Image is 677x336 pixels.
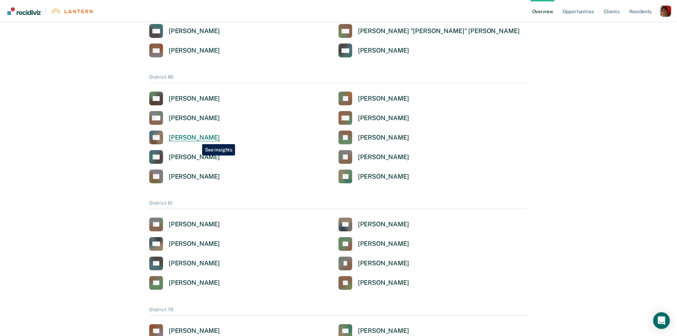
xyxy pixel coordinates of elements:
div: District 60 [149,74,528,83]
div: [PERSON_NAME] [358,279,409,287]
a: [PERSON_NAME] [149,111,220,125]
div: [PERSON_NAME] [169,327,220,335]
div: District 70 [149,307,528,316]
a: [PERSON_NAME] [338,131,409,144]
a: [PERSON_NAME] [149,92,220,106]
div: [PERSON_NAME] [169,27,220,35]
a: [PERSON_NAME] [149,237,220,251]
a: [PERSON_NAME] [149,170,220,183]
button: Profile dropdown button [660,6,671,17]
div: District 61 [149,200,528,209]
span: | [41,8,50,14]
div: [PERSON_NAME] [169,259,220,267]
div: [PERSON_NAME] [358,220,409,228]
a: [PERSON_NAME] [149,24,220,38]
div: [PERSON_NAME] [169,114,220,122]
a: [PERSON_NAME] "[PERSON_NAME]" [PERSON_NAME] [338,24,520,38]
a: [PERSON_NAME] [338,218,409,232]
a: [PERSON_NAME] [338,150,409,164]
div: [PERSON_NAME] [169,279,220,287]
div: [PERSON_NAME] [169,153,220,161]
div: [PERSON_NAME] [169,220,220,228]
div: [PERSON_NAME] [358,173,409,181]
div: Open Intercom Messenger [653,312,670,329]
div: [PERSON_NAME] [358,114,409,122]
a: [PERSON_NAME] [338,257,409,271]
div: [PERSON_NAME] [358,134,409,142]
img: Recidiviz [7,7,41,15]
div: [PERSON_NAME] [358,95,409,103]
a: [PERSON_NAME] [149,218,220,232]
div: [PERSON_NAME] [358,327,409,335]
a: [PERSON_NAME] [338,111,409,125]
div: [PERSON_NAME] [169,134,220,142]
img: Lantern [50,8,93,14]
a: [PERSON_NAME] [149,44,220,57]
a: [PERSON_NAME] [338,237,409,251]
div: [PERSON_NAME] [169,47,220,55]
div: [PERSON_NAME] [358,153,409,161]
a: [PERSON_NAME] [149,257,220,271]
div: [PERSON_NAME] [358,259,409,267]
div: [PERSON_NAME] [358,47,409,55]
a: [PERSON_NAME] [149,131,220,144]
div: [PERSON_NAME] [169,240,220,248]
div: [PERSON_NAME] [169,95,220,103]
div: [PERSON_NAME] "[PERSON_NAME]" [PERSON_NAME] [358,27,520,35]
a: [PERSON_NAME] [149,276,220,290]
a: [PERSON_NAME] [338,44,409,57]
div: [PERSON_NAME] [358,240,409,248]
div: [PERSON_NAME] [169,173,220,181]
a: [PERSON_NAME] [149,150,220,164]
a: [PERSON_NAME] [338,92,409,106]
a: [PERSON_NAME] [338,276,409,290]
a: [PERSON_NAME] [338,170,409,183]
